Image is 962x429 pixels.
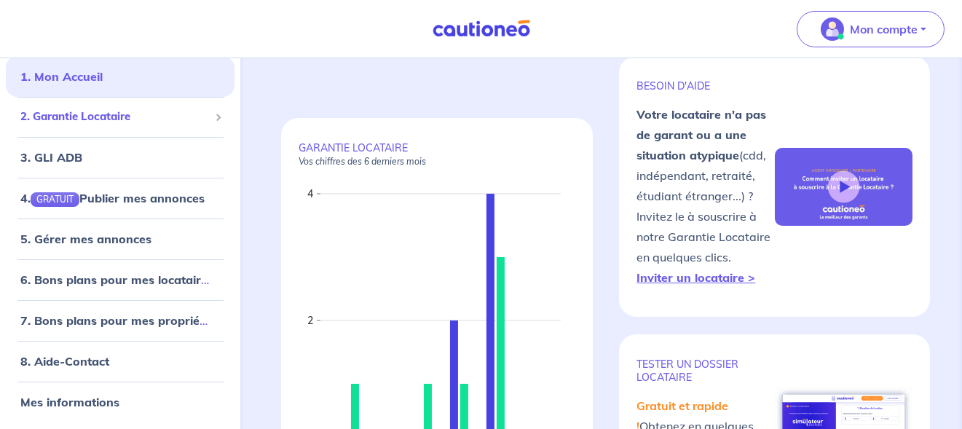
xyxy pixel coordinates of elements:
[636,104,774,288] p: (cdd, indépendant, retraité, étudiant étranger...) ? Invitez le à souscrire à notre Garantie Loca...
[6,265,234,294] div: 6. Bons plans pour mes locataires
[20,191,205,205] a: 4.GRATUITPublier mes annonces
[6,306,234,335] div: 7. Bons plans pour mes propriétaires
[20,395,119,409] a: Mes informations
[6,62,234,91] div: 1. Mon Accueil
[797,11,945,47] button: illu_account_valid_menu.svgMon compte
[6,347,234,376] div: 8. Aide-Contact
[20,150,82,165] a: 3. GLI ADB
[20,272,213,287] a: 6. Bons plans pour mes locataires
[636,79,774,93] p: BESOIN D'AIDE
[636,270,755,285] a: Inviter un locataire >
[20,69,103,84] a: 1. Mon Accueil
[20,354,109,369] a: 8. Aide-Contact
[636,358,774,384] p: TESTER un dossier locataire
[307,314,313,327] text: 2
[850,20,918,38] p: Mon compte
[821,17,844,41] img: illu_account_valid_menu.svg
[775,148,912,226] img: video-gli-new-none.jpg
[299,156,426,167] em: Vos chiffres des 6 derniers mois
[6,224,234,253] div: 5. Gérer mes annonces
[6,387,234,417] div: Mes informations
[427,20,536,38] img: Cautioneo
[6,103,234,131] div: 2. Garantie Locataire
[636,107,766,162] strong: Votre locataire n'a pas de garant ou a une situation atypique
[20,109,209,125] span: 2. Garantie Locataire
[6,184,234,213] div: 4.GRATUITPublier mes annonces
[6,143,234,172] div: 3. GLI ADB
[299,141,575,168] p: GARANTIE LOCATAIRE
[307,187,313,200] text: 4
[20,232,151,246] a: 5. Gérer mes annonces
[20,313,232,328] a: 7. Bons plans pour mes propriétaires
